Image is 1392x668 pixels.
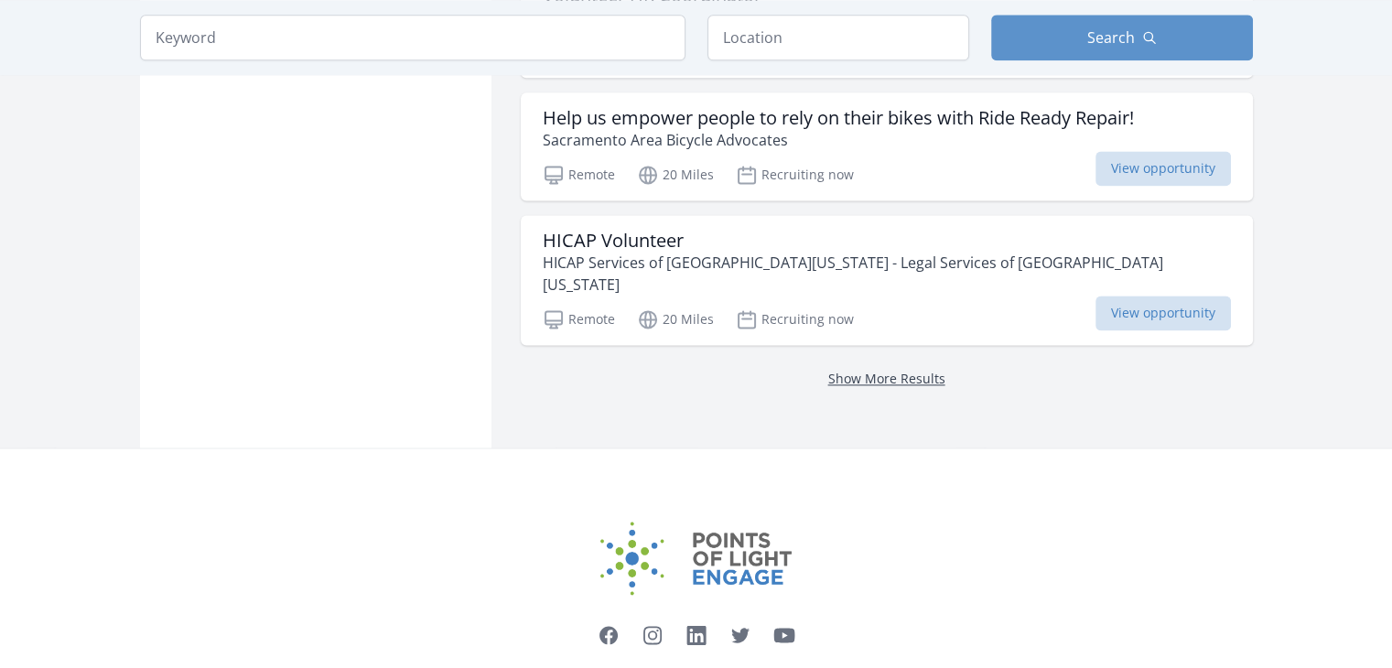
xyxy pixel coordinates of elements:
input: Location [707,15,969,60]
p: 20 Miles [637,164,714,186]
img: Points of Light Engage [600,522,793,595]
p: Recruiting now [736,164,854,186]
a: HICAP Volunteer HICAP Services of [GEOGRAPHIC_DATA][US_STATE] - Legal Services of [GEOGRAPHIC_DAT... [521,215,1253,345]
a: Help us empower people to rely on their bikes with Ride Ready Repair! Sacramento Area Bicycle Adv... [521,92,1253,200]
p: Remote [543,164,615,186]
button: Search [991,15,1253,60]
p: HICAP Services of [GEOGRAPHIC_DATA][US_STATE] - Legal Services of [GEOGRAPHIC_DATA][US_STATE] [543,252,1231,296]
a: Show More Results [828,370,945,387]
p: Recruiting now [736,308,854,330]
span: View opportunity [1095,151,1231,186]
h3: Help us empower people to rely on their bikes with Ride Ready Repair! [543,107,1134,129]
span: Search [1087,27,1135,48]
h3: HICAP Volunteer [543,230,1231,252]
p: Sacramento Area Bicycle Advocates [543,129,1134,151]
p: Remote [543,308,615,330]
input: Keyword [140,15,685,60]
span: View opportunity [1095,296,1231,330]
p: 20 Miles [637,308,714,330]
